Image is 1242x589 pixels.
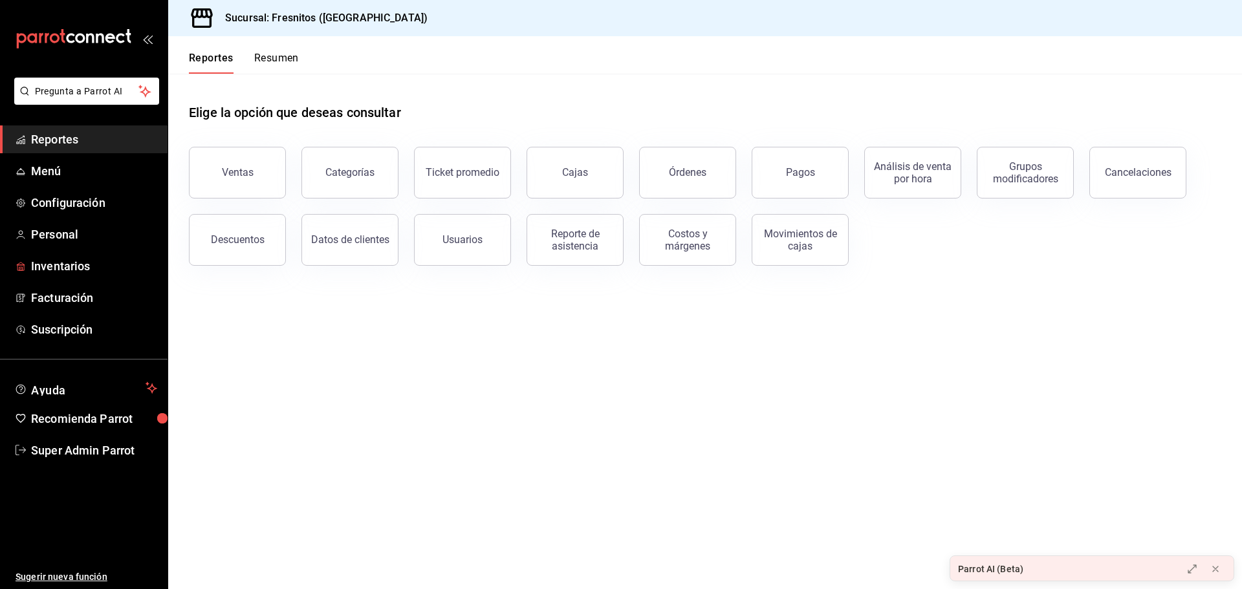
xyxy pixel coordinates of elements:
span: Inventarios [31,257,157,275]
button: open_drawer_menu [142,34,153,44]
button: Grupos modificadores [977,147,1074,198]
button: Órdenes [639,147,736,198]
div: Descuentos [211,233,265,246]
div: Ticket promedio [426,166,499,178]
div: Cancelaciones [1105,166,1171,178]
div: Datos de clientes [311,233,389,246]
button: Datos de clientes [301,214,398,266]
div: Pagos [786,166,815,178]
div: Parrot AI (Beta) [958,562,1023,576]
button: Ticket promedio [414,147,511,198]
button: Descuentos [189,214,286,266]
span: Recomienda Parrot [31,410,157,427]
span: Facturación [31,289,157,306]
div: Órdenes [669,166,706,178]
h3: Sucursal: Fresnitos ([GEOGRAPHIC_DATA]) [215,10,428,26]
div: Usuarios [442,233,483,246]
span: Reportes [31,131,157,148]
span: Super Admin Parrot [31,442,157,459]
h1: Elige la opción que deseas consultar [189,103,401,122]
button: Pagos [752,147,849,198]
button: Cancelaciones [1089,147,1186,198]
button: Análisis de venta por hora [864,147,961,198]
div: Análisis de venta por hora [873,160,953,185]
span: Ayuda [31,380,140,396]
div: Cajas [562,165,589,180]
div: Reporte de asistencia [535,228,615,252]
button: Resumen [254,52,299,74]
span: Personal [31,226,157,243]
button: Pregunta a Parrot AI [14,78,159,105]
span: Suscripción [31,321,157,338]
div: Grupos modificadores [985,160,1065,185]
button: Reportes [189,52,234,74]
span: Configuración [31,194,157,211]
span: Pregunta a Parrot AI [35,85,139,98]
div: navigation tabs [189,52,299,74]
button: Usuarios [414,214,511,266]
button: Costos y márgenes [639,214,736,266]
div: Movimientos de cajas [760,228,840,252]
div: Ventas [222,166,254,178]
button: Categorías [301,147,398,198]
span: Menú [31,162,157,180]
div: Categorías [325,166,375,178]
button: Reporte de asistencia [527,214,624,266]
a: Cajas [527,147,624,198]
div: Costos y márgenes [648,228,728,252]
button: Ventas [189,147,286,198]
a: Pregunta a Parrot AI [9,94,159,107]
button: Movimientos de cajas [752,214,849,266]
span: Sugerir nueva función [16,570,157,584]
